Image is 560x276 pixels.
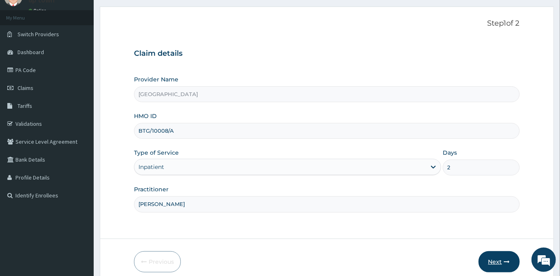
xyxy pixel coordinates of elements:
label: HMO ID [134,112,157,120]
input: Enter HMO ID [134,123,519,139]
span: Claims [18,84,33,92]
textarea: Type your message and hit 'Enter' [4,187,155,215]
span: We're online! [47,85,112,167]
a: Online [29,8,48,13]
input: Enter Name [134,196,519,212]
p: Step 1 of 2 [134,19,519,28]
label: Practitioner [134,185,169,193]
span: Dashboard [18,48,44,56]
div: Minimize live chat window [134,4,153,24]
div: Chat with us now [42,46,137,56]
span: Switch Providers [18,31,59,38]
button: Next [479,251,520,272]
img: d_794563401_company_1708531726252_794563401 [15,41,33,61]
button: Previous [134,251,181,272]
label: Type of Service [134,149,179,157]
label: Days [443,149,457,157]
div: Inpatient [138,163,164,171]
h3: Claim details [134,49,519,58]
span: Tariffs [18,102,32,110]
label: Provider Name [134,75,178,83]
